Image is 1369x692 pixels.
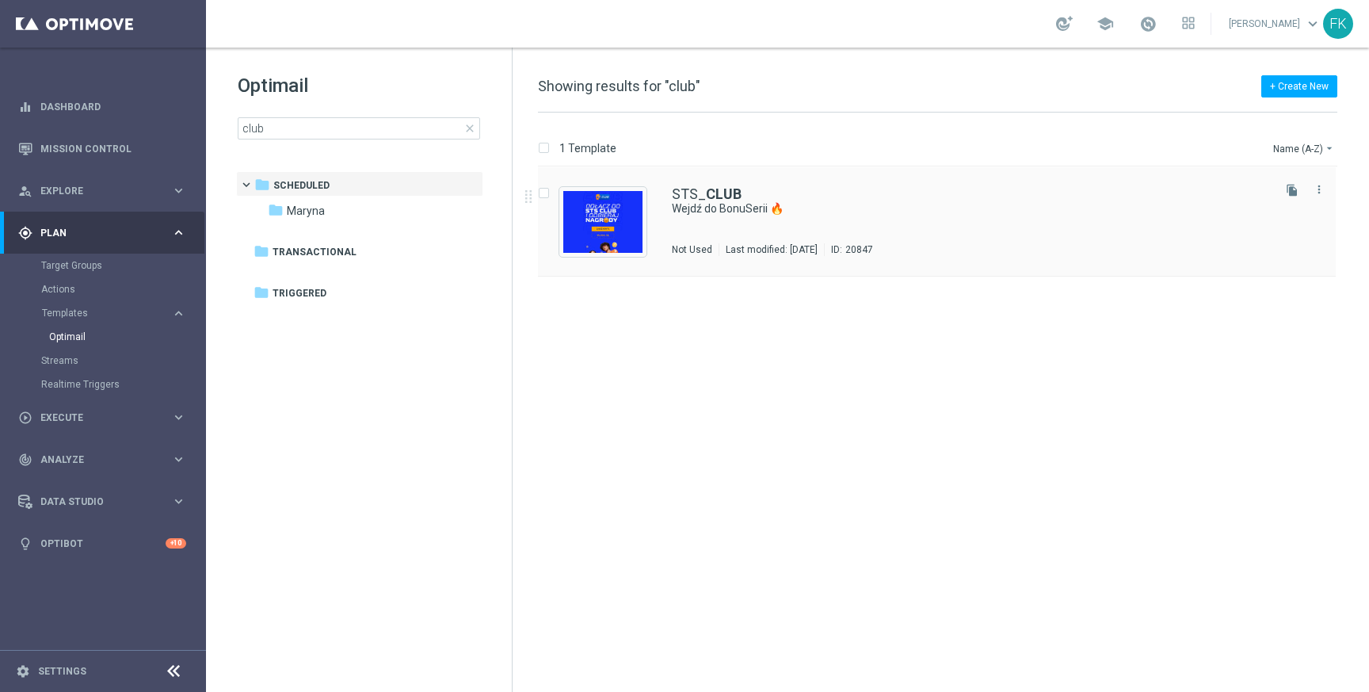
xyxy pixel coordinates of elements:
[268,202,284,218] i: folder
[273,286,326,300] span: Triggered
[18,453,171,467] div: Analyze
[41,378,165,391] a: Realtime Triggers
[1282,180,1302,201] button: file_copy
[42,308,171,318] div: Templates
[287,204,325,218] span: Maryna
[1286,184,1298,197] i: file_copy
[17,495,187,508] button: Data Studio keyboard_arrow_right
[41,373,204,396] div: Realtime Triggers
[1272,139,1337,158] button: Name (A-Z)arrow_drop_down
[171,494,186,509] i: keyboard_arrow_right
[238,73,480,98] h1: Optimail
[17,101,187,113] button: equalizer Dashboard
[171,452,186,467] i: keyboard_arrow_right
[17,185,187,197] button: person_search Explore keyboard_arrow_right
[238,117,480,140] input: Search Template
[17,143,187,155] button: Mission Control
[40,86,186,128] a: Dashboard
[41,301,204,349] div: Templates
[18,453,32,467] i: track_changes
[17,453,187,466] button: track_changes Analyze keyboard_arrow_right
[40,186,171,196] span: Explore
[41,254,204,277] div: Target Groups
[40,413,171,422] span: Execute
[273,245,357,259] span: Transactional
[41,277,204,301] div: Actions
[17,537,187,550] button: lightbulb Optibot +10
[40,455,171,465] span: Analyze
[1261,75,1337,97] button: + Create New
[18,411,32,425] i: play_circle_outline
[41,259,165,272] a: Target Groups
[18,184,32,198] i: person_search
[538,78,700,94] span: Showing results for "club"
[18,184,171,198] div: Explore
[18,537,32,551] i: lightbulb
[18,495,171,509] div: Data Studio
[824,243,873,256] div: ID:
[41,283,165,296] a: Actions
[40,228,171,238] span: Plan
[171,306,186,321] i: keyboard_arrow_right
[49,325,204,349] div: Optimail
[1096,15,1114,32] span: school
[18,100,32,114] i: equalizer
[672,243,712,256] div: Not Used
[17,227,187,239] button: gps_fixed Plan keyboard_arrow_right
[16,664,30,679] i: settings
[18,128,186,170] div: Mission Control
[18,522,186,564] div: Optibot
[41,307,187,319] button: Templates keyboard_arrow_right
[672,201,1233,216] a: Wejdź do BonuSerii 🔥
[18,411,171,425] div: Execute
[563,191,643,253] img: 20847.jpeg
[845,243,873,256] div: 20847
[559,141,616,155] p: 1 Template
[463,122,476,135] span: close
[719,243,824,256] div: Last modified: [DATE]
[672,201,1269,216] div: Wejdź do BonuSerii 🔥
[522,167,1366,277] div: Press SPACE to select this row.
[40,128,186,170] a: Mission Control
[1311,180,1327,199] button: more_vert
[171,183,186,198] i: keyboard_arrow_right
[706,185,742,202] b: CLUB
[254,177,270,193] i: folder
[40,497,171,507] span: Data Studio
[40,522,166,564] a: Optibot
[41,349,204,373] div: Streams
[254,243,269,259] i: folder
[171,225,186,240] i: keyboard_arrow_right
[1304,15,1321,32] span: keyboard_arrow_down
[1323,142,1336,155] i: arrow_drop_down
[42,308,155,318] span: Templates
[41,354,165,367] a: Streams
[18,86,186,128] div: Dashboard
[38,667,86,676] a: Settings
[1227,12,1323,36] a: [PERSON_NAME]keyboard_arrow_down
[672,187,742,201] a: STS_CLUB
[166,538,186,549] div: +10
[1323,9,1353,39] div: FK
[1313,183,1325,196] i: more_vert
[18,226,32,240] i: gps_fixed
[17,411,187,424] button: play_circle_outline Execute keyboard_arrow_right
[171,410,186,425] i: keyboard_arrow_right
[18,226,171,240] div: Plan
[49,331,165,343] a: Optimail
[273,178,330,193] span: Scheduled
[254,285,269,300] i: folder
